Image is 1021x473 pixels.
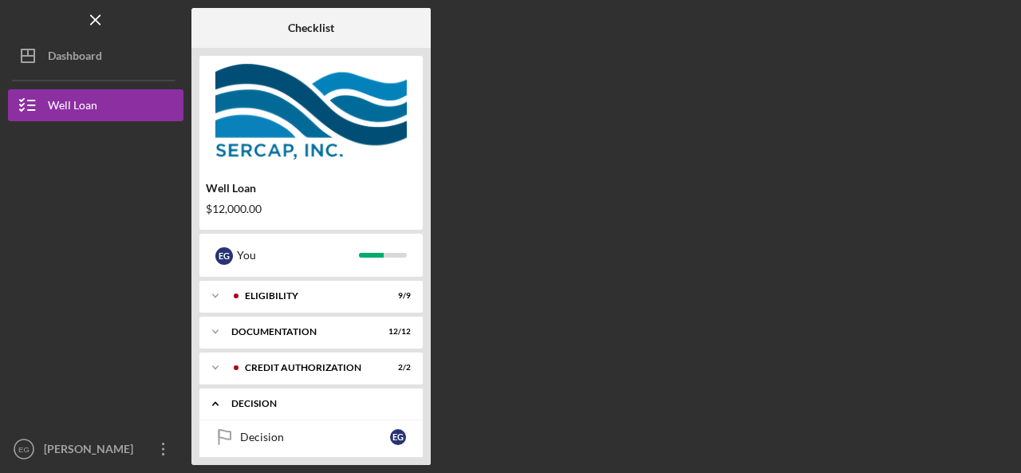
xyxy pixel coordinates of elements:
div: 9 / 9 [382,291,411,301]
a: DecisionEG [207,421,415,453]
div: Dashboard [48,40,102,76]
div: E G [215,247,233,265]
div: Eligibility [245,291,371,301]
div: Documentation [231,327,371,337]
div: Decision [240,431,390,443]
div: Well Loan [48,89,97,125]
button: Dashboard [8,40,183,72]
img: Product logo [199,64,423,160]
b: Checklist [288,22,334,34]
div: Decision [231,399,403,408]
div: CREDIT AUTHORIZATION [245,363,371,372]
div: [PERSON_NAME] [40,433,144,469]
div: $12,000.00 [206,203,416,215]
button: EG[PERSON_NAME] [8,433,183,465]
button: Well Loan [8,89,183,121]
div: 2 / 2 [382,363,411,372]
div: Well Loan [206,182,416,195]
div: E G [390,429,406,445]
text: EG [18,445,30,454]
div: 12 / 12 [382,327,411,337]
div: You [237,242,359,269]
